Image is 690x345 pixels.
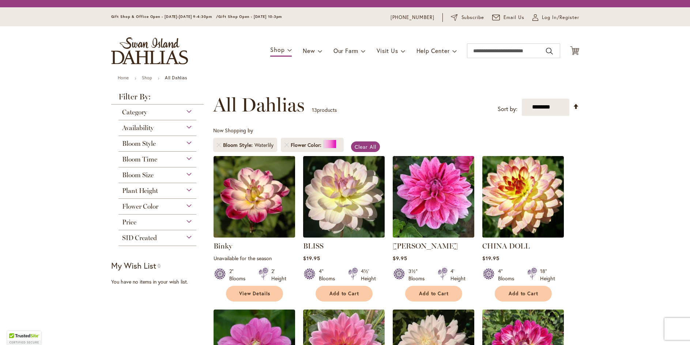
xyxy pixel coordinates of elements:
button: Add to Cart [495,286,552,302]
span: Add to Cart [419,291,449,297]
a: BLISS [303,242,324,250]
span: Subscribe [461,14,484,21]
div: Waterlily [254,141,274,149]
span: Clear All [355,143,376,150]
a: View Details [226,286,283,302]
div: 4½' Height [361,268,376,282]
a: Home [118,75,129,80]
img: CHA CHING [393,156,474,238]
p: products [312,104,337,116]
a: Subscribe [451,14,484,21]
span: Plant Height [122,187,158,195]
strong: All Dahlias [165,75,187,80]
div: 4" Blooms [319,268,339,282]
span: $9.95 [393,255,407,262]
div: TrustedSite Certified [7,331,41,345]
img: CHINA DOLL [482,156,564,238]
a: Remove Bloom Style Waterlily [217,143,221,147]
span: $19.95 [482,255,499,262]
span: Email Us [504,14,524,21]
a: Binky [214,242,232,250]
span: Shop [270,46,284,53]
span: Price [122,218,136,226]
a: Binky [214,232,295,239]
span: New [303,47,315,54]
img: BLISS [303,156,385,238]
span: Add to Cart [329,291,359,297]
span: Our Farm [333,47,358,54]
a: Log In/Register [532,14,579,21]
span: $19.95 [303,255,320,262]
a: CHA CHING [393,232,474,239]
span: Visit Us [377,47,398,54]
p: Unavailable for the season [214,255,295,262]
div: You have no items in your wish list. [111,278,209,285]
div: 4' Height [450,268,465,282]
button: Add to Cart [405,286,462,302]
span: Bloom Time [122,155,157,163]
a: Remove Flower Color Pink [284,143,289,147]
span: Bloom Style [223,141,254,149]
span: Gift Shop Open - [DATE] 10-3pm [218,14,282,19]
a: Email Us [492,14,524,21]
div: 4" Blooms [498,268,519,282]
a: Clear All [351,141,380,152]
span: Bloom Size [122,171,154,179]
a: CHINA DOLL [482,232,564,239]
label: Sort by: [498,102,517,116]
span: Help Center [416,47,450,54]
a: [PHONE_NUMBER] [391,14,435,21]
a: CHINA DOLL [482,242,530,250]
span: Gift Shop & Office Open - [DATE]-[DATE] 9-4:30pm / [111,14,219,19]
a: Shop [142,75,152,80]
img: Binky [214,156,295,238]
div: 2' Height [271,268,286,282]
button: Add to Cart [316,286,373,302]
a: store logo [111,37,188,64]
span: Log In/Register [542,14,579,21]
a: BLISS [303,232,385,239]
span: Flower Color [122,202,158,211]
a: [PERSON_NAME] [393,242,458,250]
span: Now Shopping by [213,127,253,134]
button: Search [546,45,553,57]
div: 2" Blooms [229,268,250,282]
div: 3½" Blooms [408,268,429,282]
span: View Details [239,291,271,297]
span: Category [122,108,147,116]
span: Availability [122,124,154,132]
span: 13 [312,106,317,113]
span: All Dahlias [213,94,305,116]
span: SID Created [122,234,157,242]
span: Add to Cart [509,291,539,297]
span: Flower Color [291,141,323,149]
strong: My Wish List [111,260,156,271]
div: 18" Height [540,268,555,282]
span: Bloom Style [122,140,156,148]
strong: Filter By: [111,93,204,105]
